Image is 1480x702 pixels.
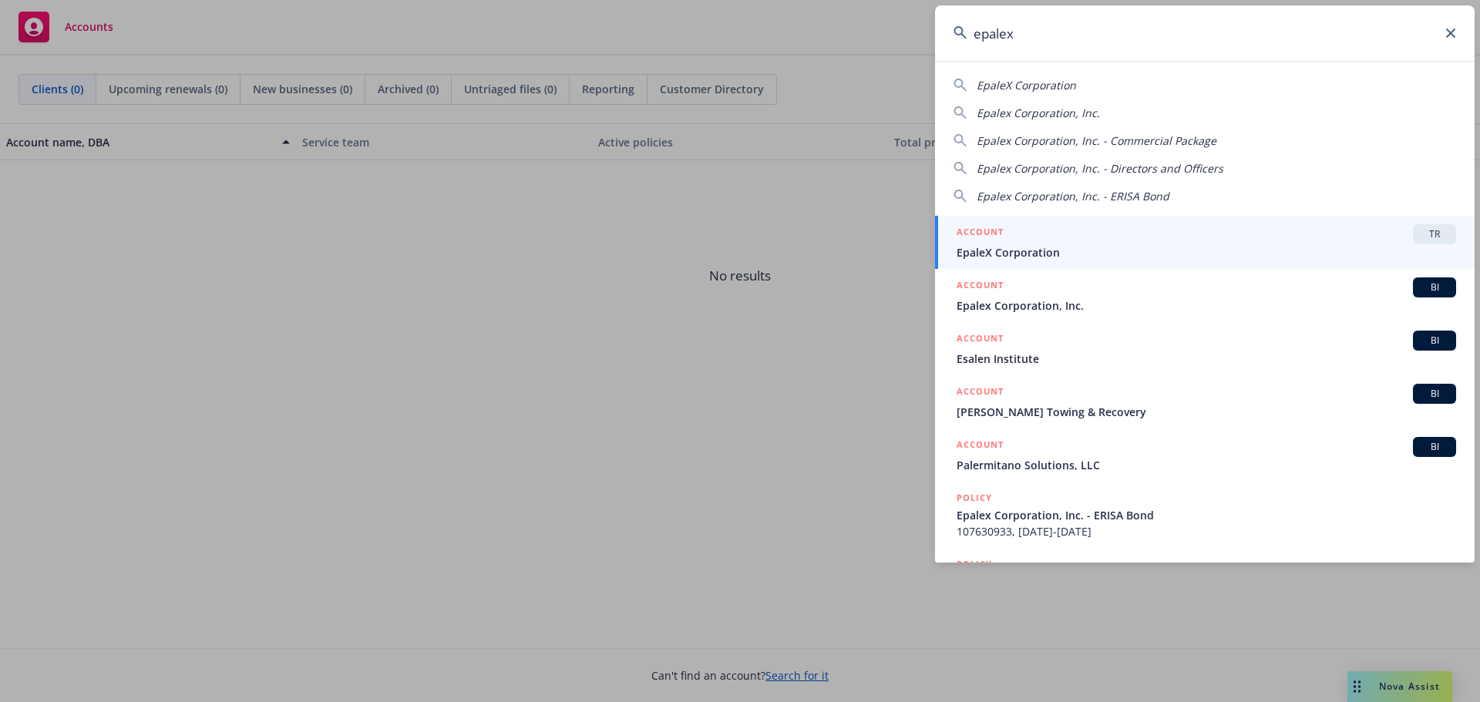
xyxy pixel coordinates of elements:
[935,548,1475,614] a: POLICY
[977,78,1076,92] span: EpaleX Corporation
[957,297,1456,314] span: Epalex Corporation, Inc.
[957,523,1456,539] span: 107630933, [DATE]-[DATE]
[957,457,1456,473] span: Palermitano Solutions, LLC
[957,224,1004,243] h5: ACCOUNT
[957,490,992,506] h5: POLICY
[957,244,1456,260] span: EpaleX Corporation
[957,556,992,572] h5: POLICY
[935,216,1475,269] a: ACCOUNTTREpaleX Corporation
[1419,440,1450,454] span: BI
[957,331,1004,349] h5: ACCOUNT
[935,5,1475,61] input: Search...
[1419,280,1450,294] span: BI
[935,428,1475,482] a: ACCOUNTBIPalermitano Solutions, LLC
[957,507,1456,523] span: Epalex Corporation, Inc. - ERISA Bond
[935,375,1475,428] a: ACCOUNTBI[PERSON_NAME] Towing & Recovery
[1419,387,1450,401] span: BI
[1419,334,1450,348] span: BI
[957,404,1456,420] span: [PERSON_NAME] Towing & Recovery
[977,189,1169,203] span: Epalex Corporation, Inc. - ERISA Bond
[1419,227,1450,241] span: TR
[977,161,1223,176] span: Epalex Corporation, Inc. - Directors and Officers
[935,269,1475,322] a: ACCOUNTBIEpalex Corporation, Inc.
[957,277,1004,296] h5: ACCOUNT
[957,351,1456,367] span: Esalen Institute
[935,322,1475,375] a: ACCOUNTBIEsalen Institute
[957,384,1004,402] h5: ACCOUNT
[977,133,1216,148] span: Epalex Corporation, Inc. - Commercial Package
[935,482,1475,548] a: POLICYEpalex Corporation, Inc. - ERISA Bond107630933, [DATE]-[DATE]
[977,106,1100,120] span: Epalex Corporation, Inc.
[957,437,1004,455] h5: ACCOUNT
